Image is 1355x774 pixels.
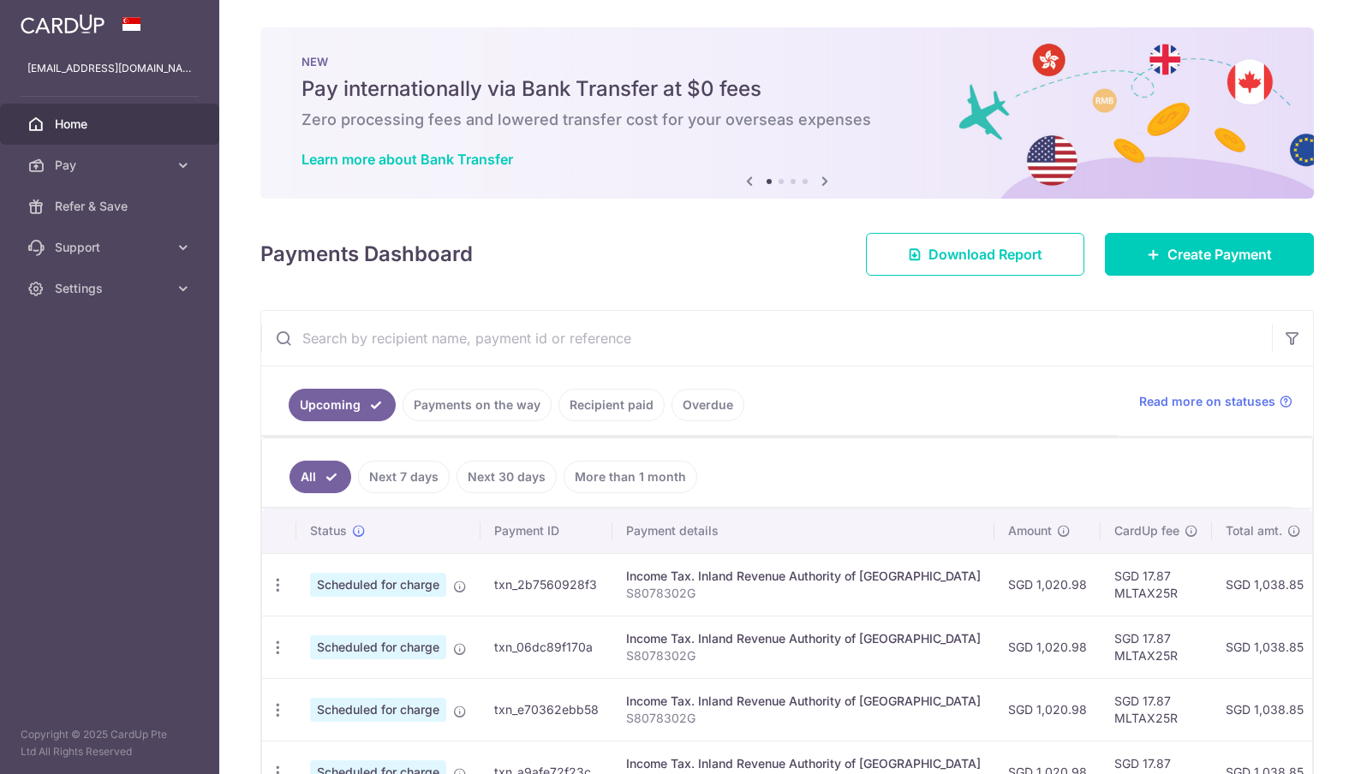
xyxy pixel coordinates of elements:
h5: Pay internationally via Bank Transfer at $0 fees [301,75,1273,103]
td: SGD 1,020.98 [994,616,1101,678]
td: SGD 17.87 MLTAX25R [1101,553,1212,616]
a: Download Report [866,233,1084,276]
td: SGD 1,038.85 [1212,678,1317,741]
a: Read more on statuses [1139,393,1292,410]
span: Download Report [928,244,1042,265]
a: Upcoming [289,389,396,421]
h6: Zero processing fees and lowered transfer cost for your overseas expenses [301,110,1273,130]
div: Income Tax. Inland Revenue Authority of [GEOGRAPHIC_DATA] [626,568,981,585]
input: Search by recipient name, payment id or reference [261,311,1272,366]
td: SGD 1,038.85 [1212,616,1317,678]
span: Settings [55,280,168,297]
td: SGD 1,020.98 [994,553,1101,616]
a: More than 1 month [564,461,697,493]
span: Create Payment [1167,244,1272,265]
a: Payments on the way [403,389,552,421]
span: Amount [1008,522,1052,539]
span: Pay [55,157,168,174]
a: Overdue [672,389,744,421]
th: Payment details [612,509,994,553]
span: Scheduled for charge [310,698,446,722]
p: [EMAIL_ADDRESS][DOMAIN_NAME] [27,60,192,77]
td: SGD 1,038.85 [1212,553,1317,616]
th: Payment ID [481,509,612,553]
p: NEW [301,55,1273,68]
span: Total amt. [1226,522,1282,539]
a: Learn more about Bank Transfer [301,151,513,168]
a: All [290,461,351,493]
span: Read more on statuses [1139,393,1275,410]
img: Bank transfer banner [260,27,1314,199]
span: Home [55,116,168,133]
td: SGD 17.87 MLTAX25R [1101,678,1212,741]
p: S8078302G [626,585,981,602]
span: Status [310,522,347,539]
td: txn_e70362ebb58 [481,678,612,741]
td: SGD 1,020.98 [994,678,1101,741]
span: CardUp fee [1114,522,1179,539]
span: Scheduled for charge [310,635,446,659]
span: Scheduled for charge [310,573,446,597]
div: Income Tax. Inland Revenue Authority of [GEOGRAPHIC_DATA] [626,693,981,710]
h4: Payments Dashboard [260,239,473,270]
td: txn_2b7560928f3 [481,553,612,616]
div: Income Tax. Inland Revenue Authority of [GEOGRAPHIC_DATA] [626,630,981,647]
p: S8078302G [626,647,981,664]
img: CardUp [21,14,104,34]
span: Support [55,239,168,256]
div: Income Tax. Inland Revenue Authority of [GEOGRAPHIC_DATA] [626,755,981,772]
td: SGD 17.87 MLTAX25R [1101,616,1212,678]
span: Refer & Save [55,198,168,215]
p: S8078302G [626,710,981,727]
a: Recipient paid [558,389,665,421]
td: txn_06dc89f170a [481,616,612,678]
a: Create Payment [1105,233,1314,276]
a: Next 30 days [457,461,557,493]
a: Next 7 days [358,461,450,493]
